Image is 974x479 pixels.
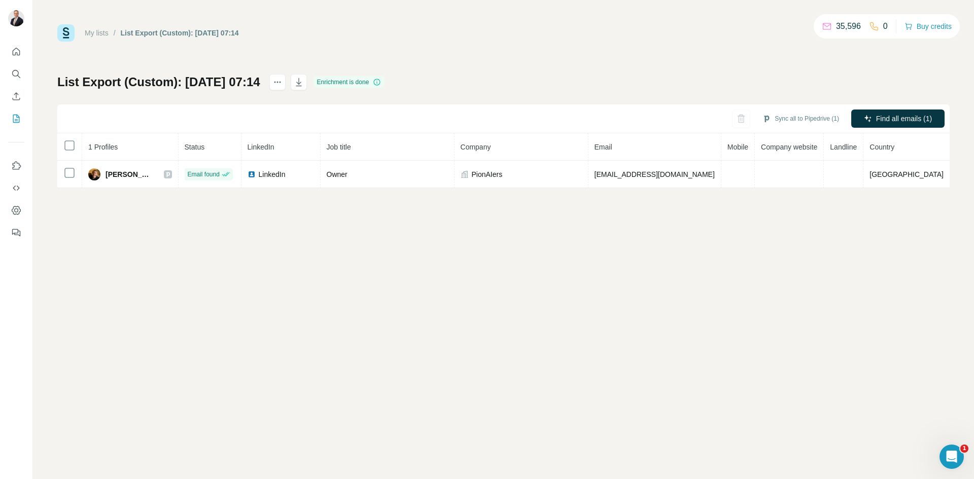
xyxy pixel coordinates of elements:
button: Sync all to Pipedrive (1) [755,111,846,126]
button: My lists [8,109,24,128]
p: 35,596 [836,20,861,32]
img: Avatar [88,168,100,180]
button: Quick start [8,43,24,61]
span: 1 Profiles [88,143,118,151]
span: Company website [761,143,817,151]
span: Email found [188,170,220,179]
span: Mobile [727,143,748,151]
button: Feedback [8,224,24,242]
h1: List Export (Custom): [DATE] 07:14 [57,74,260,90]
button: Buy credits [905,19,952,33]
span: Owner [327,170,347,178]
li: / [114,28,116,38]
span: [EMAIL_ADDRESS][DOMAIN_NAME] [595,170,715,178]
span: [GEOGRAPHIC_DATA] [869,170,944,178]
img: Surfe Logo [57,24,75,42]
button: Dashboard [8,201,24,219]
p: 0 [883,20,888,32]
span: Company [461,143,491,151]
button: Find all emails (1) [851,109,945,128]
button: Enrich CSV [8,87,24,105]
button: actions [269,74,286,90]
span: LinkedIn [248,143,274,151]
span: [PERSON_NAME] [106,169,154,179]
div: List Export (Custom): [DATE] 07:14 [121,28,239,38]
span: Email [595,143,612,151]
button: Search [8,65,24,83]
a: My lists [85,29,109,37]
button: Use Surfe on LinkedIn [8,157,24,175]
img: LinkedIn logo [248,170,256,178]
div: Enrichment is done [314,76,385,88]
button: Use Surfe API [8,179,24,197]
span: 1 [960,445,968,453]
span: LinkedIn [259,169,286,179]
span: Status [185,143,205,151]
iframe: Intercom live chat [940,445,964,469]
span: Job title [327,143,351,151]
img: Avatar [8,10,24,26]
span: Country [869,143,894,151]
span: Find all emails (1) [876,114,932,124]
span: Landline [830,143,857,151]
span: PionAIers [472,169,503,179]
